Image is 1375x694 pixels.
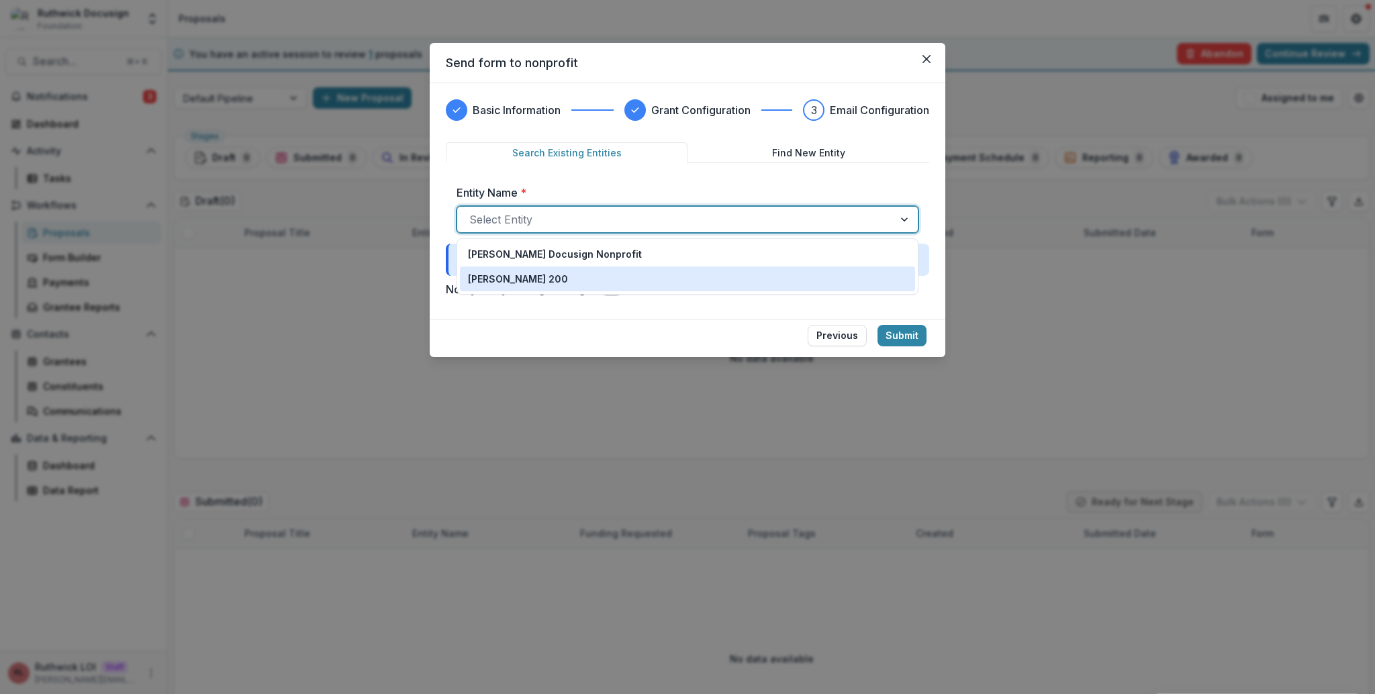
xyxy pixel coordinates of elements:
[457,185,910,201] label: Entity Name
[430,43,945,83] header: Send form to nonprofit
[468,247,642,261] p: [PERSON_NAME] Docusign Nonprofit
[878,325,927,346] button: Submit
[446,244,929,276] div: Target Stage:
[651,102,751,118] h3: Grant Configuration
[687,142,929,163] button: Find New Entity
[446,142,687,163] button: Search Existing Entities
[473,102,561,118] h3: Basic Information
[446,99,929,121] div: Progress
[830,102,929,118] h3: Email Configuration
[916,48,937,70] button: Close
[446,281,592,297] label: Notify Entity of stage change
[468,272,568,286] p: [PERSON_NAME] 200
[808,325,867,346] button: Previous
[811,102,817,118] div: 3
